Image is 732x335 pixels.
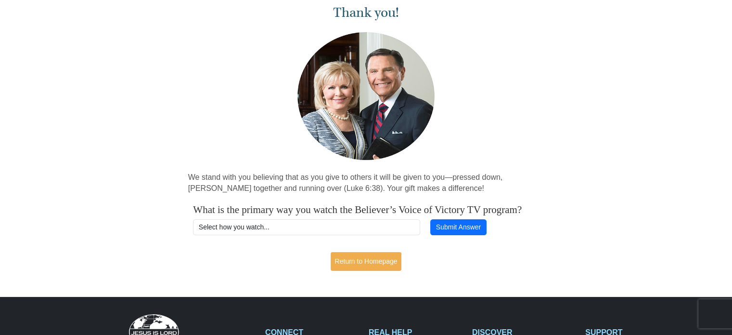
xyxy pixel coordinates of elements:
button: Submit Answer [430,219,486,236]
p: We stand with you believing that as you give to others it will be given to you—pressed down, [PER... [188,172,544,194]
h4: What is the primary way you watch the Believer’s Voice of Victory TV program? [193,204,539,216]
a: Return to Homepage [331,252,402,271]
h1: Thank you! [188,5,544,21]
img: Kenneth and Gloria [295,30,437,162]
